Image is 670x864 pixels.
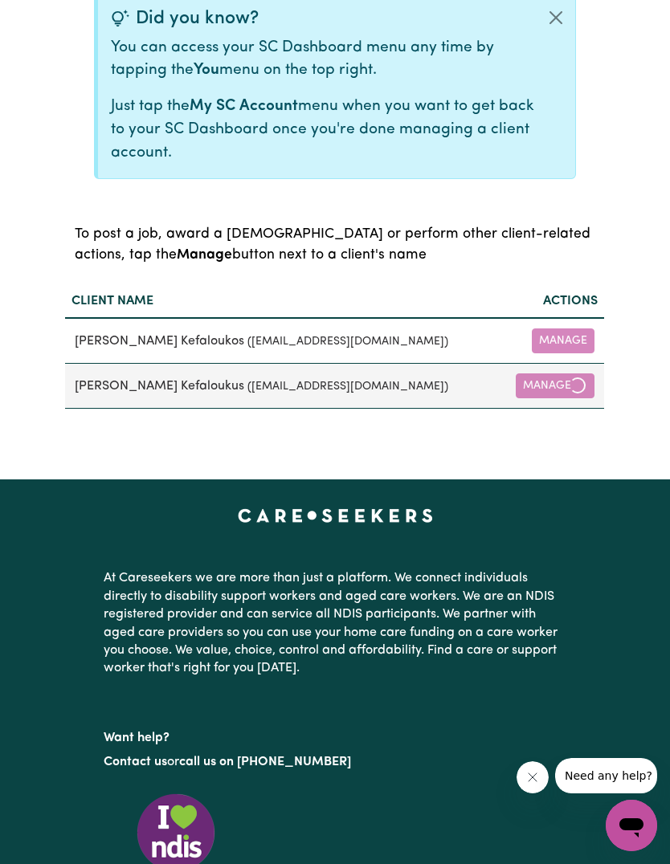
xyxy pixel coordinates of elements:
[111,8,537,30] div: Did you know?
[104,756,167,768] a: Contact us
[517,761,549,793] iframe: Close message
[111,96,537,165] p: Just tap the menu when you want to get back to your SC Dashboard once you're done managing a clie...
[65,285,496,318] th: Client name
[104,723,566,747] p: Want help?
[65,318,496,364] td: [PERSON_NAME] Kefaloukos
[177,248,232,262] b: Manage
[179,756,351,768] a: call us on [PHONE_NUMBER]
[238,508,433,521] a: Careseekers home page
[104,747,566,777] p: or
[111,37,537,84] p: You can access your SC Dashboard menu any time by tapping the menu on the top right.
[247,381,448,393] small: ( [EMAIL_ADDRESS][DOMAIN_NAME] )
[104,563,566,683] p: At Careseekers we are more than just a platform. We connect individuals directly to disability su...
[497,285,605,318] th: Actions
[65,205,604,286] caption: To post a job, award a [DEMOGRAPHIC_DATA] or perform other client-related actions, tap the button...
[190,99,298,114] b: My SC Account
[194,63,219,78] b: You
[247,336,448,348] small: ( [EMAIL_ADDRESS][DOMAIN_NAME] )
[555,758,657,793] iframe: Message from company
[65,364,496,409] td: [PERSON_NAME] Kefaloukus
[606,800,657,851] iframe: Button to launch messaging window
